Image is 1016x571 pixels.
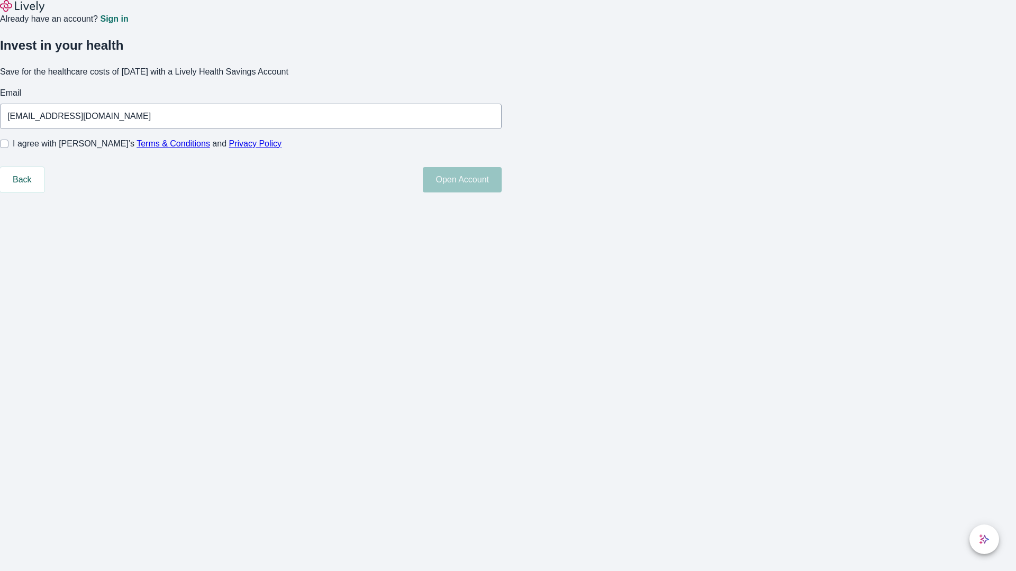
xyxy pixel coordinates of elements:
span: I agree with [PERSON_NAME]’s and [13,137,282,150]
svg: Lively AI Assistant [979,534,990,545]
a: Privacy Policy [229,139,282,148]
button: chat [969,524,999,554]
a: Sign in [100,15,128,23]
a: Terms & Conditions [137,139,210,148]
